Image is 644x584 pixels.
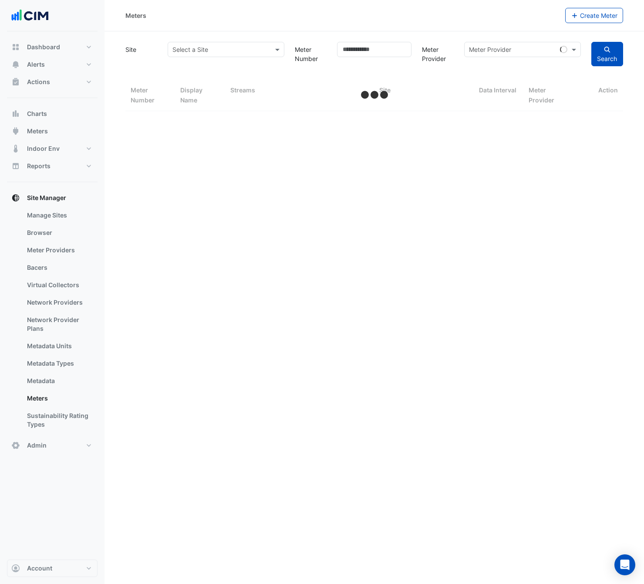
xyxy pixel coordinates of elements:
[20,207,98,224] a: Manage Sites
[20,337,98,355] a: Metadata Units
[125,42,136,57] label: Site
[20,407,98,433] a: Sustainability Rating Types
[379,86,391,94] span: Site
[11,109,20,118] app-icon: Charts
[20,224,98,241] a: Browser
[20,276,98,294] a: Virtual Collectors
[27,144,60,153] span: Indoor Env
[7,437,98,454] button: Admin
[479,86,516,94] span: Data Interval
[131,86,155,104] span: Meter Number
[7,38,98,56] button: Dashboard
[11,144,20,153] app-icon: Indoor Env
[11,43,20,51] app-icon: Dashboard
[580,12,617,19] span: Create Meter
[11,78,20,86] app-icon: Actions
[20,372,98,390] a: Metadata
[11,194,20,202] app-icon: Site Manager
[591,42,623,66] button: Search
[27,441,47,450] span: Admin
[7,105,98,122] button: Charts
[230,86,255,94] span: Streams
[27,564,52,573] span: Account
[295,42,327,66] label: Meter Number
[11,127,20,136] app-icon: Meters
[422,42,454,66] label: Meter Provider
[27,194,66,202] span: Site Manager
[180,86,202,104] span: Display Name
[7,122,98,140] button: Meters
[7,140,98,157] button: Indoor Env
[20,294,98,311] a: Network Providers
[20,355,98,372] a: Metadata Types
[614,554,635,575] div: Open Intercom Messenger
[11,441,20,450] app-icon: Admin
[11,162,20,170] app-icon: Reports
[598,85,618,95] span: Action
[27,43,60,51] span: Dashboard
[20,259,98,276] a: Bacers
[20,241,98,259] a: Meter Providers
[10,7,50,24] img: Company Logo
[529,86,554,104] span: Meter Provider
[27,162,51,170] span: Reports
[125,11,146,20] div: Meters
[27,127,48,136] span: Meters
[7,73,98,91] button: Actions
[27,109,47,118] span: Charts
[7,157,98,175] button: Reports
[7,207,98,437] div: Site Manager
[27,60,45,69] span: Alerts
[7,189,98,207] button: Site Manager
[565,8,624,23] button: Create Meter
[7,56,98,73] button: Alerts
[7,560,98,577] button: Account
[27,78,50,86] span: Actions
[11,60,20,69] app-icon: Alerts
[20,311,98,337] a: Network Provider Plans
[20,390,98,407] a: Meters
